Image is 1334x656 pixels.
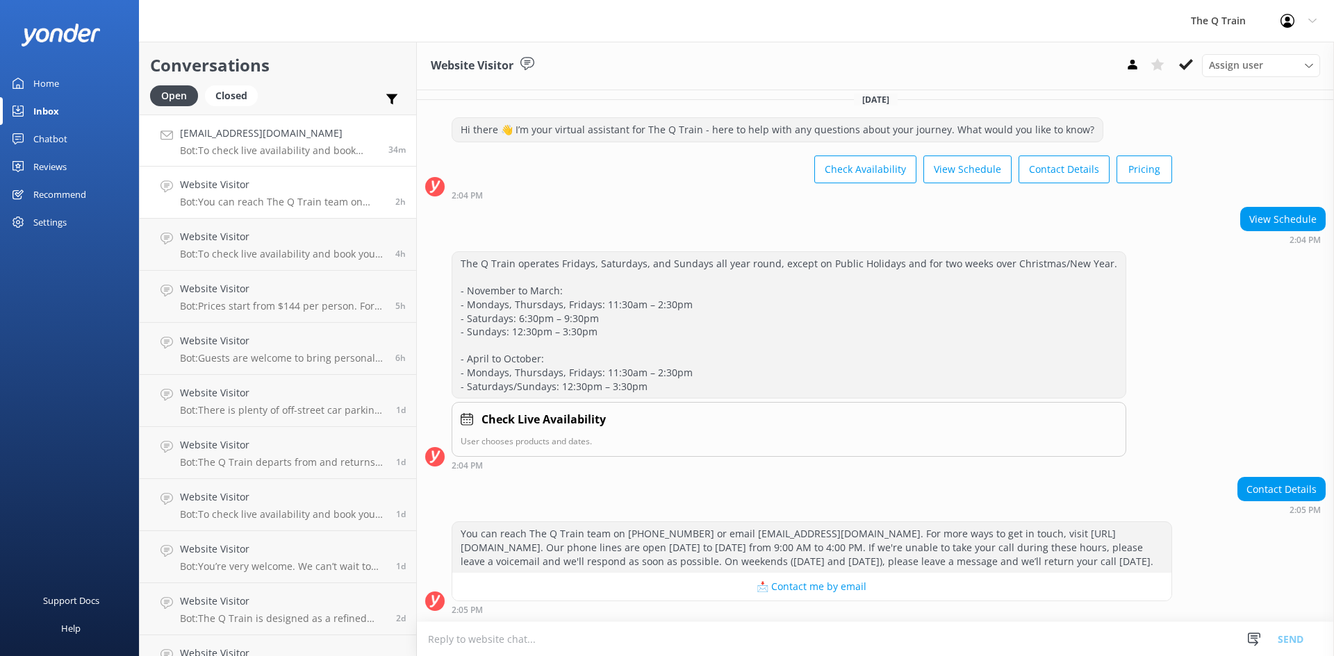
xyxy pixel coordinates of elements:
span: Sep 11 2025 08:55am (UTC +10:00) Australia/Sydney [396,508,406,520]
a: Website VisitorBot:Guests are welcome to bring personal effects, including cameras, onto The Q Tr... [140,323,416,375]
strong: 2:05 PM [452,606,483,614]
h4: Check Live Availability [481,411,606,429]
strong: 2:04 PM [1290,236,1321,244]
div: Hi there 👋 I’m your virtual assistant for The Q Train - here to help with any questions about you... [452,118,1103,142]
h4: Website Visitor [180,177,385,192]
h4: Website Visitor [180,594,386,609]
span: Sep 12 2025 04:04pm (UTC +10:00) Australia/Sydney [388,144,406,155]
div: You can reach The Q Train team on [PHONE_NUMBER] or email [EMAIL_ADDRESS][DOMAIN_NAME]. For more ... [452,522,1171,573]
h2: Conversations [150,52,406,78]
p: Bot: There is plenty of off-street car parking at [GEOGRAPHIC_DATA]. The carpark is gravel, and w... [180,404,386,417]
div: Sep 12 2025 02:05pm (UTC +10:00) Australia/Sydney [1237,505,1326,514]
div: Settings [33,208,67,236]
div: Sep 12 2025 02:04pm (UTC +10:00) Australia/Sydney [452,460,1126,470]
p: Bot: To check live availability and book your experience, please visit [URL][DOMAIN_NAME]. [180,508,386,521]
a: [EMAIL_ADDRESS][DOMAIN_NAME]Bot:To check live availability and book your experience, please click... [140,115,416,167]
div: Inbox [33,97,59,125]
button: 📩 Contact me by email [452,573,1171,600]
h4: Website Visitor [180,437,386,453]
a: Website VisitorBot:To check live availability and book your experience, please click [URL][DOMAIN... [140,219,416,271]
div: Contact Details [1238,478,1325,501]
h4: Website Visitor [180,333,385,348]
span: Sep 12 2025 10:55am (UTC +10:00) Australia/Sydney [395,300,406,312]
p: Bot: The Q Train departs from and returns to [GEOGRAPHIC_DATA], [GEOGRAPHIC_DATA][PERSON_NAME][GE... [180,456,386,469]
p: Bot: You’re very welcome. We can’t wait to have you onboard The Q Train. [180,560,386,573]
h3: Website Visitor [431,57,513,75]
span: Assign user [1209,58,1263,73]
div: Sep 12 2025 02:04pm (UTC +10:00) Australia/Sydney [1240,235,1326,244]
p: Bot: To check live availability and book your experience, please click [URL][DOMAIN_NAME]. [180,248,385,260]
p: Bot: Guests are welcome to bring personal effects, including cameras, onto The Q Train at their o... [180,352,385,364]
span: Sep 11 2025 08:42am (UTC +10:00) Australia/Sydney [396,560,406,572]
span: Sep 10 2025 02:36pm (UTC +10:00) Australia/Sydney [396,612,406,624]
div: Chatbot [33,125,67,153]
div: Open [150,85,198,106]
a: Closed [205,87,265,103]
span: Sep 12 2025 11:43am (UTC +10:00) Australia/Sydney [395,248,406,260]
p: User chooses products and dates. [461,435,1117,448]
a: Website VisitorBot:The Q Train is designed as a refined dining experience, but there is no specif... [140,583,416,635]
div: The Q Train operates Fridays, Saturdays, and Sundays all year round, except on Public Holidays an... [452,252,1126,398]
a: Website VisitorBot:There is plenty of off-street car parking at [GEOGRAPHIC_DATA]. The carpark is... [140,375,416,427]
strong: 2:04 PM [452,192,483,200]
h4: Website Visitor [180,281,385,296]
div: Recommend [33,180,86,208]
button: Pricing [1117,155,1172,183]
p: Bot: Prices start from $144 per person. For more details on current pricing and inclusions, pleas... [180,300,385,312]
span: [DATE] [854,94,898,106]
a: Website VisitorBot:The Q Train departs from and returns to [GEOGRAPHIC_DATA], [GEOGRAPHIC_DATA][P... [140,427,416,479]
div: Sep 12 2025 02:05pm (UTC +10:00) Australia/Sydney [452,605,1172,614]
button: View Schedule [923,155,1012,183]
span: Sep 11 2025 10:07am (UTC +10:00) Australia/Sydney [396,456,406,468]
span: Sep 12 2025 09:46am (UTC +10:00) Australia/Sydney [395,352,406,364]
h4: Website Visitor [180,541,386,557]
a: Website VisitorBot:Prices start from $144 per person. For more details on current pricing and inc... [140,271,416,323]
a: Open [150,87,205,103]
div: Support Docs [43,587,99,614]
div: Reviews [33,153,67,180]
div: Help [61,614,81,642]
div: Sep 12 2025 02:04pm (UTC +10:00) Australia/Sydney [452,190,1172,200]
img: yonder-white-logo.png [21,24,101,47]
p: Bot: You can reach The Q Train team on [PHONE_NUMBER] or email [EMAIL_ADDRESS][DOMAIN_NAME]. For ... [180,196,385,208]
strong: 2:04 PM [452,462,483,470]
p: Bot: The Q Train is designed as a refined dining experience, but there is no specific dress code ... [180,612,386,625]
strong: 2:05 PM [1290,506,1321,514]
h4: Website Visitor [180,489,386,505]
h4: [EMAIL_ADDRESS][DOMAIN_NAME] [180,126,378,141]
span: Sep 12 2025 02:05pm (UTC +10:00) Australia/Sydney [395,196,406,208]
div: View Schedule [1241,208,1325,231]
h4: Website Visitor [180,229,385,244]
button: Contact Details [1019,155,1110,183]
div: Home [33,69,59,97]
div: Assign User [1202,54,1320,76]
h4: Website Visitor [180,385,386,401]
a: Website VisitorBot:To check live availability and book your experience, please visit [URL][DOMAIN... [140,479,416,531]
a: Website VisitorBot:You can reach The Q Train team on [PHONE_NUMBER] or email [EMAIL_ADDRESS][DOMA... [140,167,416,219]
span: Sep 11 2025 12:39pm (UTC +10:00) Australia/Sydney [396,404,406,416]
div: Closed [205,85,258,106]
a: Website VisitorBot:You’re very welcome. We can’t wait to have you onboard The Q Train.1d [140,531,416,583]
p: Bot: To check live availability and book your experience, please click [URL][DOMAIN_NAME]. [180,144,378,157]
button: Check Availability [814,155,916,183]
